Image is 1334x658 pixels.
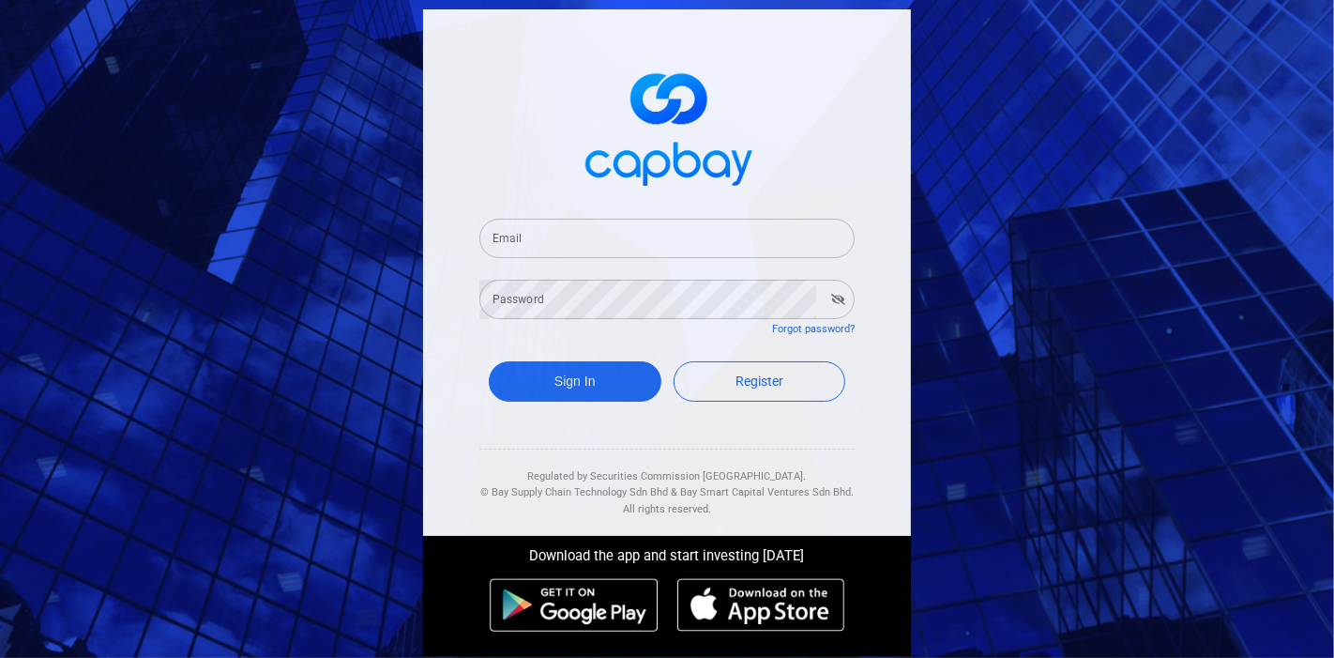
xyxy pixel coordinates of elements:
[480,486,668,498] span: © Bay Supply Chain Technology Sdn Bhd
[489,361,661,402] button: Sign In
[735,374,783,389] span: Register
[772,323,855,335] a: Forgot password?
[677,578,844,633] img: ios
[490,578,659,633] img: android
[409,536,925,568] div: Download the app and start investing [DATE]
[573,56,761,196] img: logo
[680,486,854,498] span: Bay Smart Capital Ventures Sdn Bhd.
[479,450,855,518] div: Regulated by Securities Commission [GEOGRAPHIC_DATA]. & All rights reserved.
[674,361,846,402] a: Register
